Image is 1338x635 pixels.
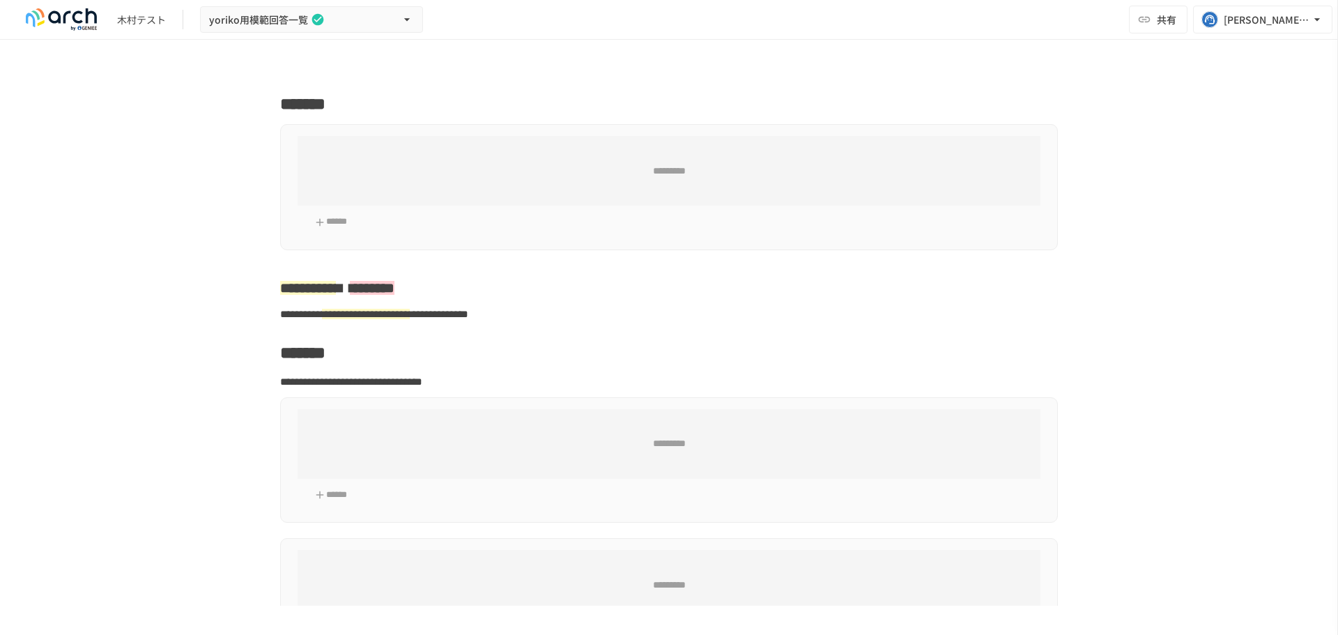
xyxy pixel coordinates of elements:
span: yoriko用模範回答一覧 [209,11,308,29]
img: logo-default@2x-9cf2c760.svg [17,8,106,31]
div: [PERSON_NAME][EMAIL_ADDRESS][PERSON_NAME][DOMAIN_NAME] [1224,11,1310,29]
button: 共有 [1129,6,1187,33]
span: 共有 [1157,12,1176,27]
button: yoriko用模範回答一覧 [200,6,423,33]
div: 木村テスト [117,13,166,27]
button: [PERSON_NAME][EMAIL_ADDRESS][PERSON_NAME][DOMAIN_NAME] [1193,6,1332,33]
